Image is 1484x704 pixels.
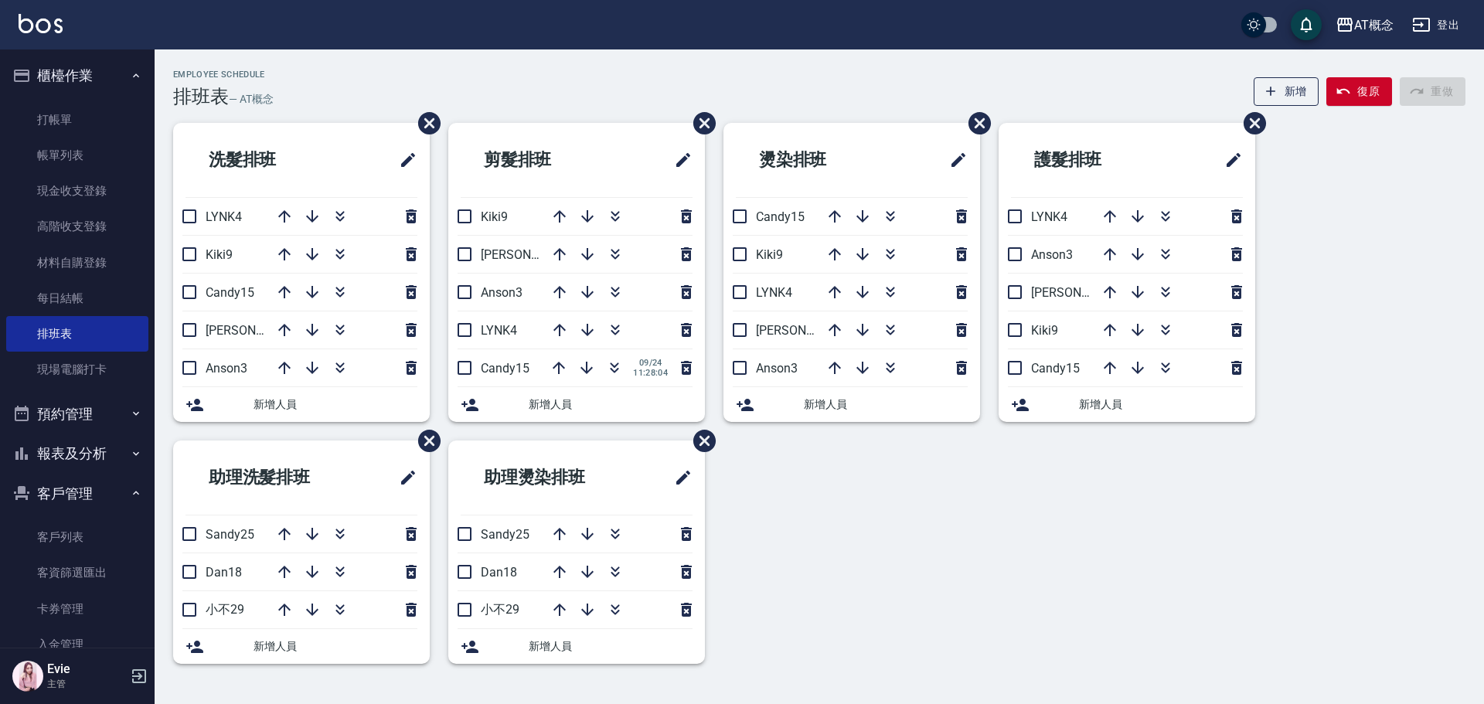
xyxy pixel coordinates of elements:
img: Logo [19,14,63,33]
span: Dan18 [481,565,517,580]
a: 高階收支登錄 [6,209,148,244]
button: 櫃檯作業 [6,56,148,96]
img: Person [12,661,43,692]
span: [PERSON_NAME]2 [756,323,856,338]
span: LYNK4 [206,209,242,224]
p: 主管 [47,677,126,691]
span: 新增人員 [1079,396,1243,413]
button: 登出 [1406,11,1465,39]
a: 現金收支登錄 [6,173,148,209]
span: 修改班表的標題 [390,459,417,496]
span: [PERSON_NAME]2 [1031,285,1131,300]
span: Kiki9 [756,247,783,262]
div: 新增人員 [173,387,430,422]
span: LYNK4 [1031,209,1067,224]
span: LYNK4 [481,323,517,338]
span: 修改班表的標題 [1215,141,1243,179]
span: 修改班表的標題 [665,141,693,179]
span: 刪除班表 [682,100,718,146]
a: 打帳單 [6,102,148,138]
h2: 燙染排班 [736,132,895,188]
span: 09/24 [633,358,668,368]
span: 修改班表的標題 [665,459,693,496]
span: Sandy25 [481,527,529,542]
span: Anson3 [206,361,247,376]
button: 客戶管理 [6,474,148,514]
span: [PERSON_NAME]2 [481,247,580,262]
h2: 助理洗髮排班 [185,450,361,505]
a: 入金管理 [6,627,148,662]
button: 新增 [1254,77,1319,106]
span: Candy15 [756,209,805,224]
button: 報表及分析 [6,434,148,474]
span: LYNK4 [756,285,792,300]
div: 新增人員 [448,387,705,422]
h6: — AT概念 [229,91,274,107]
h2: 洗髮排班 [185,132,345,188]
span: Kiki9 [1031,323,1058,338]
a: 每日結帳 [6,281,148,316]
button: AT概念 [1329,9,1400,41]
a: 客戶列表 [6,519,148,555]
span: 刪除班表 [407,100,443,146]
span: Candy15 [206,285,254,300]
div: 新增人員 [999,387,1255,422]
span: 新增人員 [254,638,417,655]
a: 卡券管理 [6,591,148,627]
span: 刪除班表 [957,100,993,146]
div: 新增人員 [723,387,980,422]
button: 預約管理 [6,394,148,434]
h2: 助理燙染排班 [461,450,636,505]
span: 新增人員 [529,638,693,655]
span: 11:28:04 [633,368,668,378]
span: 小不29 [206,602,244,617]
span: 修改班表的標題 [940,141,968,179]
span: 修改班表的標題 [390,141,417,179]
div: AT概念 [1354,15,1394,35]
div: 新增人員 [448,629,705,664]
button: save [1291,9,1322,40]
span: Anson3 [1031,247,1073,262]
h3: 排班表 [173,86,229,107]
span: 新增人員 [529,396,693,413]
h2: Employee Schedule [173,70,274,80]
span: 小不29 [481,602,519,617]
h5: Evie [47,661,126,677]
span: Candy15 [1031,361,1080,376]
a: 帳單列表 [6,138,148,173]
a: 客資篩選匯出 [6,555,148,590]
span: Dan18 [206,565,242,580]
span: 刪除班表 [407,418,443,464]
h2: 護髮排班 [1011,132,1170,188]
a: 材料自購登錄 [6,245,148,281]
span: 新增人員 [254,396,417,413]
button: 復原 [1326,77,1392,106]
span: Anson3 [756,361,798,376]
div: 新增人員 [173,629,430,664]
span: Anson3 [481,285,522,300]
span: Kiki9 [481,209,508,224]
span: Candy15 [481,361,529,376]
span: Kiki9 [206,247,233,262]
a: 現場電腦打卡 [6,352,148,387]
span: Sandy25 [206,527,254,542]
span: 新增人員 [804,396,968,413]
span: [PERSON_NAME]2 [206,323,305,338]
span: 刪除班表 [1232,100,1268,146]
h2: 剪髮排班 [461,132,620,188]
a: 排班表 [6,316,148,352]
span: 刪除班表 [682,418,718,464]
